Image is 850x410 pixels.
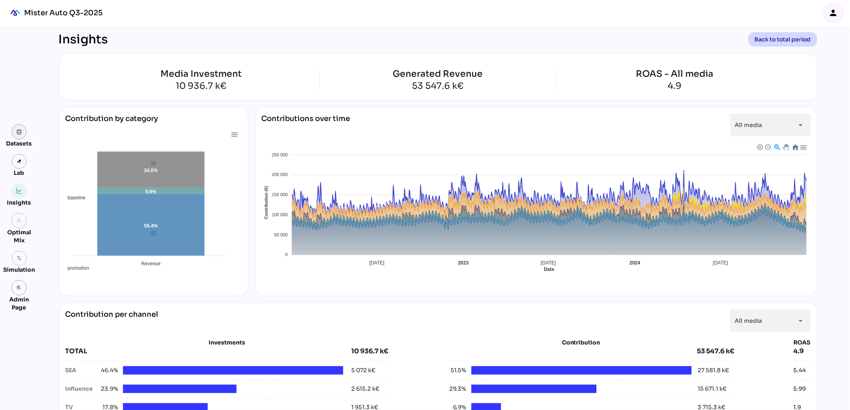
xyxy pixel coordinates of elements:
div: ROAS - All media [636,70,713,78]
div: Contribution by category [66,114,242,130]
div: mediaROI [6,4,24,22]
tspan: 0 [285,252,287,257]
span: promotion [61,265,89,271]
text: Date [544,267,554,273]
div: Media Investment [83,70,319,78]
tspan: 100 000 [272,212,288,217]
div: Panning [782,144,787,149]
div: 27 581.8 k€ [698,366,729,375]
div: SEA [66,366,99,375]
tspan: [DATE] [369,260,384,266]
tspan: 2024 [629,260,640,266]
img: lab.svg [16,159,22,164]
div: 10 936.7 k€ [351,346,388,356]
div: Datasets [6,139,32,148]
i: person [829,8,838,18]
div: Optimal Mix [3,228,35,244]
div: Admin Page [3,295,35,312]
span: 29.3% [447,385,467,393]
div: 4.9 [636,82,713,90]
div: Reset Zoom [791,143,798,150]
img: graph.svg [16,188,22,194]
span: Back to total period [755,35,811,44]
div: 53 547.6 k€ [697,346,735,356]
div: 5.44 [794,366,806,375]
i: admin_panel_settings [16,285,22,291]
span: 46.4% [99,366,118,375]
img: data.svg [16,129,22,135]
div: Contribution per channel [66,310,158,332]
div: Zoom In [757,144,762,150]
div: Insights [7,199,31,207]
span: 51.5% [447,366,467,375]
div: Insights [59,32,108,47]
div: Zoom Out [765,144,770,150]
div: Contribution [467,338,695,346]
div: 2 615.2 k€ [351,385,379,393]
i: arrow_drop_down [796,316,806,326]
button: Back to total period [748,32,817,47]
div: 15 671.1 k€ [698,385,727,393]
div: Investments [66,338,389,346]
div: Generated Revenue [393,70,483,78]
tspan: [DATE] [713,260,728,266]
tspan: 50 000 [274,232,288,237]
div: 10 936.7 k€ [83,82,319,90]
span: 23.9% [99,385,118,393]
tspan: 150 000 [272,192,288,197]
div: Selection Zoom [773,143,780,150]
div: 4.9 [794,346,811,356]
span: All media [735,121,762,129]
img: settings.svg [16,256,22,261]
div: ROAS [794,338,811,346]
div: TOTAL [66,346,352,356]
div: Menu [230,131,237,137]
tspan: 250 000 [272,152,288,157]
div: Lab [10,169,28,177]
div: 5 072 k€ [351,366,375,375]
span: baseline [61,195,86,201]
tspan: 200 000 [272,172,288,177]
div: Influence [66,385,99,393]
tspan: Revenue [141,261,160,266]
i: arrow_drop_down [796,120,806,130]
div: 53 547.6 k€ [393,82,483,90]
tspan: [DATE] [541,260,556,266]
div: Simulation [3,266,35,274]
tspan: 2023 [458,260,469,266]
div: Menu [799,143,806,150]
i: grain [16,218,22,223]
text: Contribution (€) [263,186,268,219]
div: 5.99 [794,385,806,393]
span: All media [735,317,762,324]
div: Mister Auto Q3-2025 [24,8,102,18]
div: Contributions over time [262,114,350,136]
